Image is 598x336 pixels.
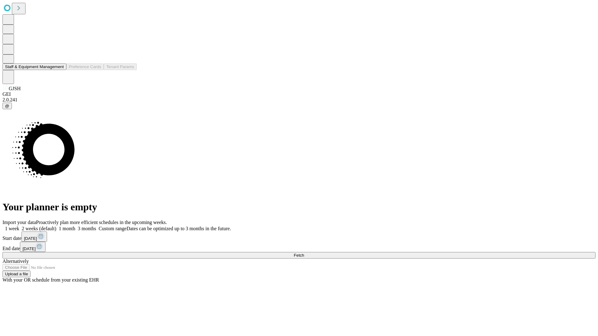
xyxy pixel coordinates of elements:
span: Fetch [294,253,304,258]
span: Alternatively [2,259,29,264]
div: 2.0.241 [2,97,596,103]
span: 1 week [5,226,19,231]
span: 1 month [59,226,75,231]
span: [DATE] [22,246,36,251]
button: @ [2,103,12,109]
button: Tenant Params [104,63,137,70]
span: @ [5,104,9,108]
button: [DATE] [20,242,45,252]
span: GJSH [9,86,21,91]
button: Preference Cards [66,63,104,70]
span: With your OR schedule from your existing EHR [2,277,99,282]
span: Proactively plan more efficient schedules in the upcoming weeks. [36,220,167,225]
span: [DATE] [24,236,37,241]
div: GEI [2,91,596,97]
button: Upload a file [2,271,31,277]
span: Dates can be optimized up to 3 months in the future. [126,226,231,231]
button: [DATE] [21,231,47,242]
h1: Your planner is empty [2,201,596,213]
button: Staff & Equipment Management [2,63,66,70]
span: 3 months [78,226,96,231]
div: Start date [2,231,596,242]
div: End date [2,242,596,252]
span: Custom range [99,226,126,231]
span: Import your data [2,220,36,225]
span: 2 weeks (default) [22,226,56,231]
button: Fetch [2,252,596,259]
